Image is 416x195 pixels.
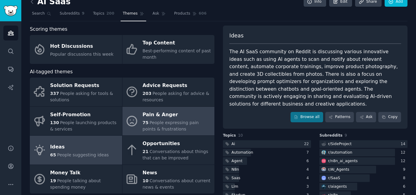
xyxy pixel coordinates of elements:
div: Saas [231,176,240,181]
a: Advice Requests203People asking for advice & resources [122,78,215,106]
span: Topics [93,11,104,16]
a: Top ContentBest-performing content of past month [122,35,215,64]
span: People expressing pain points & frustrations [143,120,199,131]
a: Llm3 [223,183,311,190]
span: 65 [50,152,56,157]
div: r/ automation [328,150,352,155]
div: r/ SaaS [328,176,340,181]
span: 10 [143,178,148,183]
a: Patterns [325,112,354,122]
a: Saas4 [223,174,311,182]
span: People asking for advice & resources [143,91,209,102]
a: Ask [356,112,376,122]
div: 9 [403,167,407,172]
div: Pain & Anger [143,110,211,120]
div: 4 [306,176,311,181]
a: SaaSr/SaaS8 [319,174,407,182]
span: People talking about spending money [50,178,101,190]
div: r/ n8n_ai_agents [328,158,358,164]
a: Search [30,9,53,21]
a: aiagentsr/aiagents6 [319,183,407,190]
img: AI_Agents [322,167,326,172]
div: 4 [306,167,311,172]
span: Conversations about current news & events [143,178,210,190]
a: Ask [150,9,168,21]
a: Subreddits9 [58,9,86,21]
div: 22 [304,141,311,147]
a: automationr/automation12 [319,149,407,156]
a: r/SideProject14 [319,140,407,148]
a: Pain & Anger75People expressing pain points & frustrations [122,107,215,136]
div: Ai [231,141,235,147]
div: Advice Requests [143,81,211,91]
div: 12 [400,150,407,155]
img: aiagents [322,184,326,189]
img: SaaS [322,176,326,180]
div: Top Content [143,38,211,48]
div: 3 [306,184,311,190]
div: 6 [306,158,311,164]
div: r/ SideProject [328,141,352,147]
img: GummySearch logo [4,5,18,16]
div: 14 [400,141,407,147]
span: 200 [107,11,115,16]
a: Hot DiscussionsPopular discussions this week [30,35,122,64]
a: Ideas65People suggesting ideas [30,136,122,165]
span: Ideas [229,32,244,40]
span: Search [32,11,45,16]
span: 130 [50,120,59,125]
span: 203 [143,91,151,96]
div: 12 [400,158,407,164]
span: 75 [143,120,148,125]
a: Browse all [291,112,323,122]
a: Products606 [172,9,209,21]
span: People suggesting ideas [57,152,109,157]
div: r/ aiagents [328,184,347,190]
span: Subreddits [319,133,343,138]
a: News10Conversations about current news & events [122,165,215,194]
a: Automation7 [223,149,311,156]
span: Popular discussions this week [50,52,114,57]
a: Self-Promotion130People launching products & services [30,107,122,136]
span: 606 [199,11,207,16]
div: Automation [231,150,253,155]
img: automation [322,150,326,155]
span: 19 [50,178,56,183]
span: Conversations about things that can be improved [143,149,208,160]
div: 7 [306,150,311,155]
div: 8 [403,176,407,181]
span: Themes [123,11,138,16]
span: Topics [223,133,236,138]
div: Hot Discussions [50,41,114,51]
a: N8n4 [223,166,311,173]
div: r/ AI_Agents [328,167,349,172]
span: AI-tagged themes [30,68,73,76]
img: n8n_ai_agents [322,159,326,163]
span: 10 [238,133,243,138]
span: Ask [153,11,159,16]
div: 6 [403,184,407,190]
span: 21 [143,149,148,154]
span: People launching products & services [50,120,117,131]
div: Solution Requests [50,81,119,91]
a: Topics200 [91,9,116,21]
span: People asking for tools & solutions [50,91,113,102]
span: Scoring themes [30,26,67,33]
a: Opportunities21Conversations about things that can be improved [122,136,215,165]
a: AI_Agentsr/AI_Agents9 [319,166,407,173]
div: The AI SaaS community on Reddit is discussing various innovative ideas such as using AI agents to... [229,48,401,108]
a: n8n_ai_agentsr/n8n_ai_agents12 [319,157,407,165]
button: Copy [378,112,401,122]
a: Solution Requests337People asking for tools & solutions [30,78,122,106]
span: Products [174,11,190,16]
span: Subreddits [60,11,80,16]
div: Self-Promotion [50,110,119,120]
div: Ideas [50,142,109,152]
a: Ai22 [223,140,311,148]
div: Agent [231,158,242,164]
a: Agent6 [223,157,311,165]
div: N8n [231,167,239,172]
div: Money Talk [50,168,119,178]
span: Best-performing content of past month [143,48,211,60]
a: Money Talk19People talking about spending money [30,165,122,194]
